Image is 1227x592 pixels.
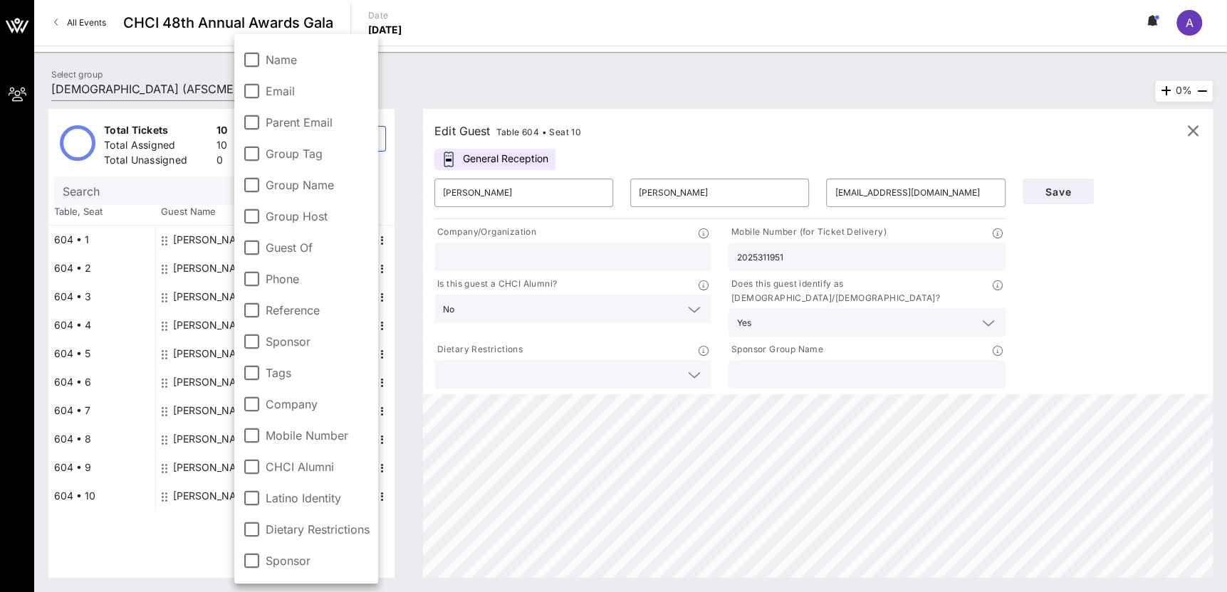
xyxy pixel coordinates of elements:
label: Guest Of [266,240,370,255]
div: A [1176,10,1202,36]
div: Julia Santos [173,254,255,282]
label: Parent Email [266,115,370,129]
div: No [443,305,454,314]
div: General Reception [434,149,555,170]
div: 10 [216,123,228,141]
p: Mobile Number (for Ticket Delivery) [729,225,887,240]
div: 604 • 10 [48,482,155,510]
span: All Events [67,17,106,28]
label: Group Name [266,178,370,192]
input: Last Name* [639,181,800,204]
p: Sponsor Group Name [729,342,823,357]
div: Freddy Rodriguez [173,311,255,339]
div: 604 • 3 [48,282,155,311]
div: Edit Guest [434,121,581,141]
div: Adriana Bonilla [173,482,255,510]
label: Email [266,84,370,98]
p: Dietary Restrictions [434,342,523,357]
p: Company/Organization [434,225,536,240]
div: 0% [1155,80,1213,102]
span: Table, Seat [48,205,155,219]
div: 604 • 7 [48,396,155,425]
div: 604 • 9 [48,453,155,482]
span: A [1186,16,1194,30]
label: Sponsor [266,554,370,568]
p: Date [368,9,402,23]
a: All Events [46,11,115,34]
div: Yes [729,308,1006,337]
div: 604 • 1 [48,226,155,254]
div: Pablo Ros [173,453,255,482]
div: Laura MacDonald [173,226,255,254]
div: Total Assigned [104,138,211,156]
div: 604 • 5 [48,339,155,368]
label: Latino Identity [266,491,370,505]
p: Is this guest a CHCI Alumni? [434,277,557,292]
input: Email* [835,181,996,204]
div: 10 [216,138,228,156]
label: Company [266,397,370,411]
input: First Name* [443,181,605,204]
span: CHCI 48th Annual Awards Gala [123,12,333,33]
div: No [434,295,711,323]
p: Does this guest identify as [DEMOGRAPHIC_DATA]/[DEMOGRAPHIC_DATA]? [729,277,993,305]
div: 0 [216,153,228,171]
div: 604 • 6 [48,368,155,396]
label: Phone [266,272,370,286]
label: Tags [266,366,370,380]
label: CHCI Alumni [266,460,370,474]
div: Yes [737,318,751,328]
p: [DATE] [368,23,402,37]
label: Group Host [266,209,370,223]
div: Emiliano Martinez [173,368,255,396]
div: 604 • 4 [48,311,155,339]
div: 604 • 8 [48,425,155,453]
div: Total Tickets [104,123,211,141]
div: Adam Breihan [173,425,255,453]
div: Total Unassigned [104,153,211,171]
label: Group Tag [266,147,370,161]
label: Sponsor [266,334,370,349]
label: Select group [51,69,103,80]
div: 604 • 2 [48,254,155,282]
span: Guest Name [155,205,262,219]
div: Evelyn Haro [173,396,255,425]
label: Reference [266,303,370,317]
label: Dietary Restrictions [266,522,370,536]
span: Save [1034,186,1082,198]
label: Name [266,53,370,67]
div: Desiree Hoffman [173,282,255,311]
div: Andrea Rodriguez [173,339,255,368]
span: Table 604 • Seat 10 [496,127,582,137]
button: Save [1023,179,1094,204]
label: Mobile Number [266,428,370,443]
